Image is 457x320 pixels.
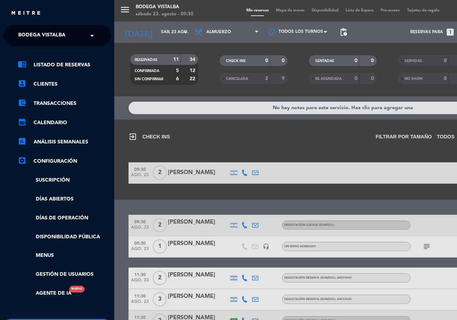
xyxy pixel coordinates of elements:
a: Configuración [18,157,111,166]
a: Disponibilidad pública [18,233,111,241]
i: account_box [18,79,26,88]
a: Menus [18,252,111,260]
a: account_balance_walletTransacciones [18,99,111,108]
a: Suscripción [18,176,111,184]
a: account_boxClientes [18,80,111,88]
i: assessment [18,137,26,146]
i: account_balance_wallet [18,98,26,107]
a: assessmentANÁLISIS SEMANALES [18,138,111,146]
div: Nuevo [69,286,85,293]
a: Días de Operación [18,214,111,222]
a: chrome_reader_modeListado de Reservas [18,61,111,69]
i: settings_applications [18,156,26,165]
a: calendar_monthCalendario [18,118,111,127]
a: Gestión de usuarios [18,270,111,279]
a: Agente de IANuevo [18,289,71,298]
span: pending_actions [339,28,348,36]
i: chrome_reader_mode [18,60,26,68]
span: BODEGA VISTALBA [18,28,65,43]
img: MEITRE [11,11,41,16]
a: Días abiertos [18,195,111,203]
i: calendar_month [18,118,26,126]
